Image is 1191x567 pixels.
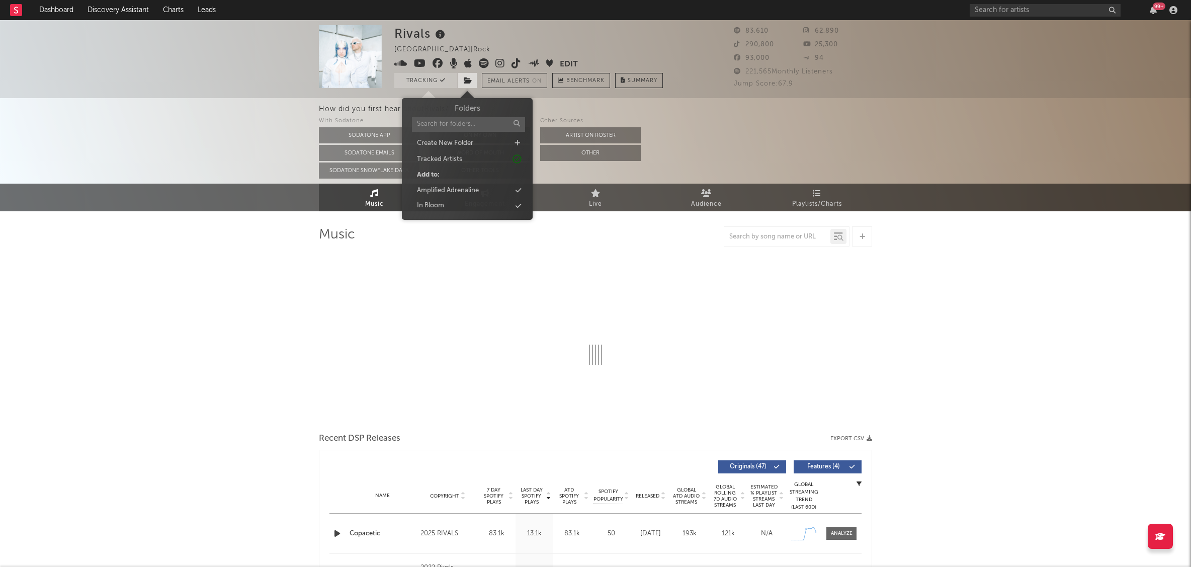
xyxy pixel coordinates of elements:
[970,4,1121,17] input: Search for artists
[394,25,448,42] div: Rivals
[518,487,545,505] span: Last Day Spotify Plays
[420,528,475,540] div: 2025 RIVALS
[718,460,786,473] button: Originals(47)
[628,78,657,84] span: Summary
[792,198,842,210] span: Playlists/Charts
[540,184,651,211] a: Live
[556,487,582,505] span: ATD Spotify Plays
[636,493,659,499] span: Released
[480,529,513,539] div: 83.1k
[593,488,623,503] span: Spotify Popularity
[566,75,605,87] span: Benchmark
[417,170,440,180] div: Add to:
[734,28,769,34] span: 83,610
[417,201,444,211] div: In Bloom
[750,529,784,539] div: N/A
[634,529,667,539] div: [DATE]
[711,484,739,508] span: Global Rolling 7D Audio Streams
[724,233,830,241] input: Search by song name or URL
[394,44,502,56] div: [GEOGRAPHIC_DATA] | Rock
[615,73,663,88] button: Summary
[482,73,547,88] button: Email AlertsOn
[540,127,641,143] button: Artist on Roster
[803,55,824,61] span: 94
[672,487,700,505] span: Global ATD Audio Streams
[800,464,846,470] span: Features ( 4 )
[518,529,551,539] div: 13.1k
[552,73,610,88] a: Benchmark
[734,80,793,87] span: Jump Score: 67.9
[750,484,778,508] span: Estimated % Playlist Streams Last Day
[394,73,457,88] button: Tracking
[734,41,774,48] span: 290,800
[430,493,459,499] span: Copyright
[319,103,1191,115] div: How did you first hear about Rivals ?
[651,184,761,211] a: Audience
[589,198,602,210] span: Live
[319,184,430,211] a: Music
[593,529,629,539] div: 50
[454,103,480,115] h3: Folders
[350,529,415,539] a: Copacetic
[789,481,819,511] div: Global Streaming Trend (Last 60D)
[319,433,400,445] span: Recent DSP Releases
[532,78,542,84] em: On
[319,127,419,143] button: Sodatone App
[560,58,578,71] button: Edit
[1150,6,1157,14] button: 99+
[412,117,525,132] input: Search for folders...
[672,529,706,539] div: 193k
[761,184,872,211] a: Playlists/Charts
[540,145,641,161] button: Other
[365,198,384,210] span: Music
[319,145,419,161] button: Sodatone Emails
[691,198,722,210] span: Audience
[1153,3,1165,10] div: 99 +
[350,492,415,500] div: Name
[803,28,839,34] span: 62,890
[319,115,419,127] div: With Sodatone
[480,487,507,505] span: 7 Day Spotify Plays
[417,186,479,196] div: Amplified Adrenaline
[319,163,419,179] button: Sodatone Snowflake Data
[556,529,588,539] div: 83.1k
[734,68,833,75] span: 221,565 Monthly Listeners
[803,41,838,48] span: 25,300
[417,154,462,165] div: Tracked Artists
[734,55,770,61] span: 93,000
[830,436,872,442] button: Export CSV
[725,464,771,470] span: Originals ( 47 )
[540,115,641,127] div: Other Sources
[711,529,745,539] div: 121k
[794,460,862,473] button: Features(4)
[417,138,473,148] div: Create New Folder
